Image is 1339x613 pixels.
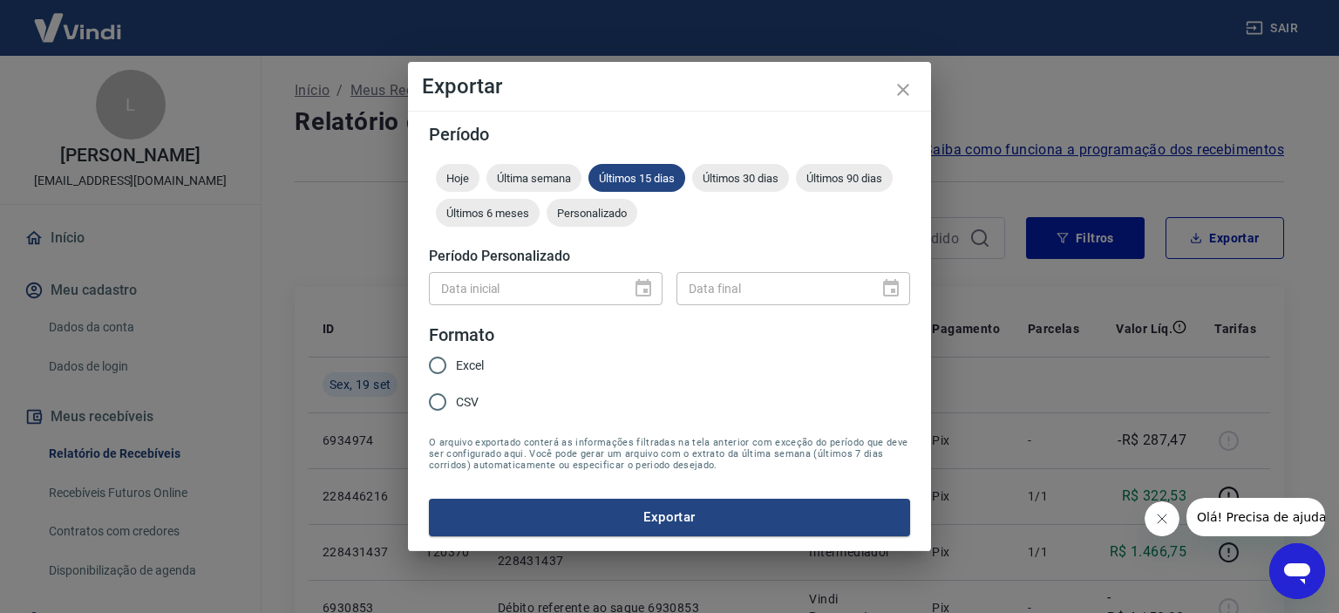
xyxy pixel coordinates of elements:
[10,12,146,26] span: Olá! Precisa de ajuda?
[429,126,910,143] h5: Período
[547,199,637,227] div: Personalizado
[1269,543,1325,599] iframe: Botão para abrir a janela de mensagens
[1145,501,1179,536] iframe: Fechar mensagem
[436,199,540,227] div: Últimos 6 meses
[486,172,581,185] span: Última semana
[456,393,479,412] span: CSV
[436,172,479,185] span: Hoje
[1186,498,1325,536] iframe: Mensagem da empresa
[796,164,893,192] div: Últimos 90 dias
[547,207,637,220] span: Personalizado
[429,437,910,471] span: O arquivo exportado conterá as informações filtradas na tela anterior com exceção do período que ...
[436,164,479,192] div: Hoje
[588,164,685,192] div: Últimos 15 dias
[456,357,484,375] span: Excel
[429,323,494,348] legend: Formato
[429,499,910,535] button: Exportar
[882,69,924,111] button: close
[796,172,893,185] span: Últimos 90 dias
[588,172,685,185] span: Últimos 15 dias
[429,248,910,265] h5: Período Personalizado
[676,272,867,304] input: DD/MM/YYYY
[692,172,789,185] span: Últimos 30 dias
[486,164,581,192] div: Última semana
[436,207,540,220] span: Últimos 6 meses
[692,164,789,192] div: Últimos 30 dias
[422,76,917,97] h4: Exportar
[429,272,619,304] input: DD/MM/YYYY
